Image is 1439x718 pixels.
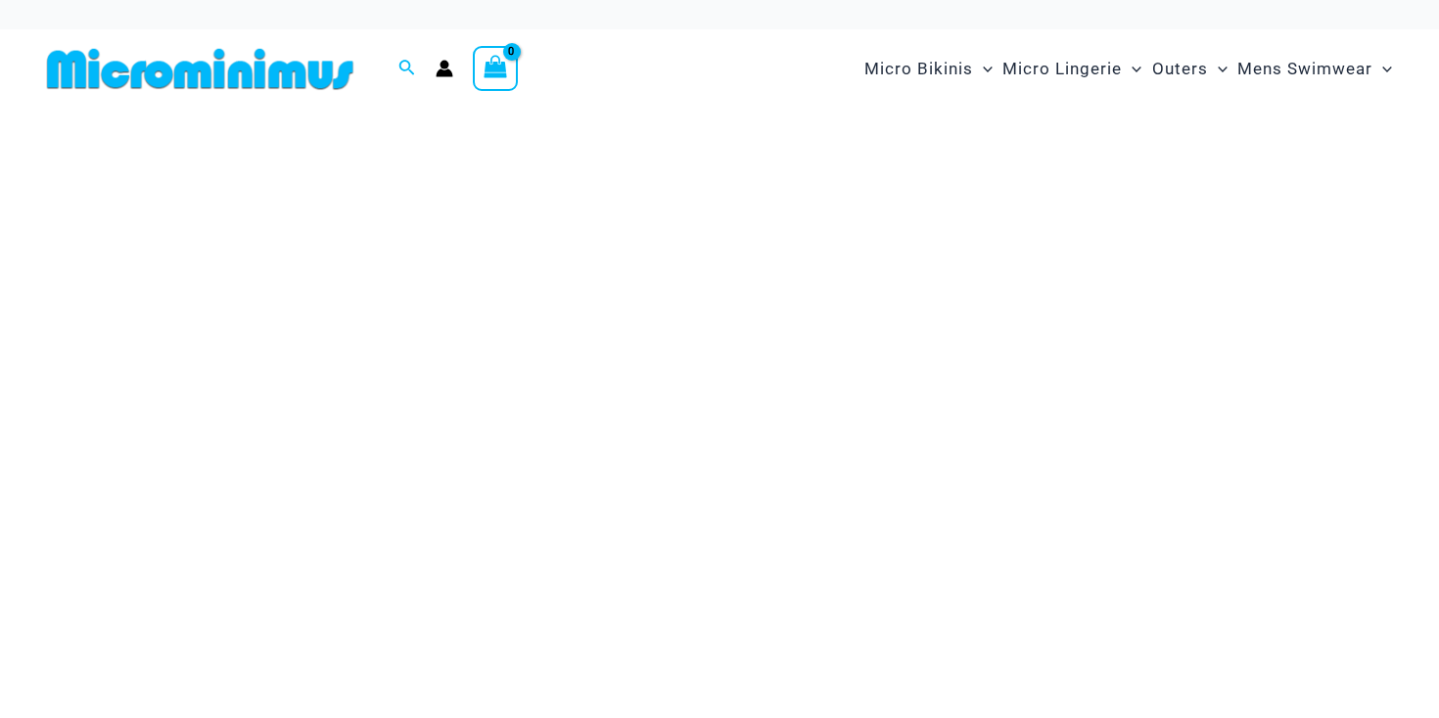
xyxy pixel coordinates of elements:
[998,39,1146,99] a: Micro LingerieMenu ToggleMenu Toggle
[1122,44,1141,94] span: Menu Toggle
[1372,44,1392,94] span: Menu Toggle
[39,47,361,91] img: MM SHOP LOGO FLAT
[1152,44,1208,94] span: Outers
[1002,44,1122,94] span: Micro Lingerie
[859,39,998,99] a: Micro BikinisMenu ToggleMenu Toggle
[398,57,416,81] a: Search icon link
[1147,39,1232,99] a: OutersMenu ToggleMenu Toggle
[436,60,453,77] a: Account icon link
[1237,44,1372,94] span: Mens Swimwear
[473,46,518,91] a: View Shopping Cart, empty
[864,44,973,94] span: Micro Bikinis
[1208,44,1228,94] span: Menu Toggle
[857,36,1400,102] nav: Site Navigation
[973,44,993,94] span: Menu Toggle
[1232,39,1397,99] a: Mens SwimwearMenu ToggleMenu Toggle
